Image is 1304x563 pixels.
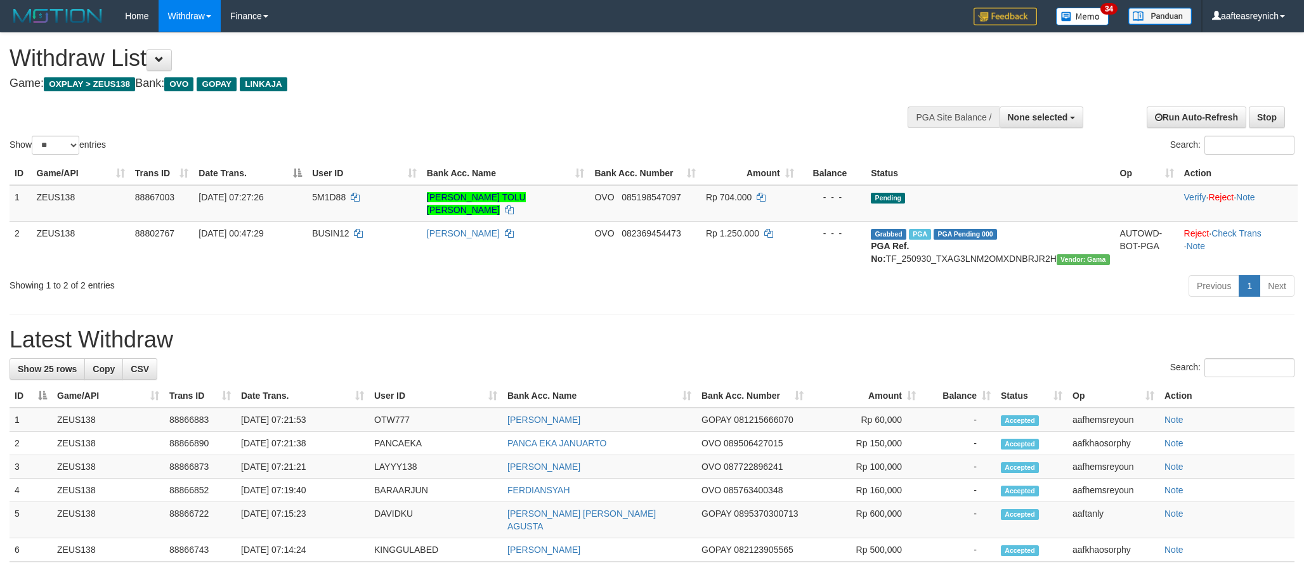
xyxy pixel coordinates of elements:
[1164,462,1183,472] a: Note
[804,227,861,240] div: - - -
[236,455,369,479] td: [DATE] 07:21:21
[369,432,502,455] td: PANCAEKA
[507,438,606,448] a: PANCA EKA JANUARTO
[724,485,783,495] span: Copy 085763400348 to clipboard
[1208,192,1234,202] a: Reject
[307,162,422,185] th: User ID: activate to sort column ascending
[10,358,85,380] a: Show 25 rows
[10,384,52,408] th: ID: activate to sort column descending
[52,479,164,502] td: ZEUS138
[507,415,580,425] a: [PERSON_NAME]
[1128,8,1192,25] img: panduan.png
[1170,136,1294,155] label: Search:
[594,228,614,238] span: OVO
[809,538,921,562] td: Rp 500,000
[809,432,921,455] td: Rp 150,000
[84,358,123,380] a: Copy
[197,77,237,91] span: GOPAY
[1008,112,1068,122] span: None selected
[164,408,236,432] td: 88866883
[724,462,783,472] span: Copy 087722896241 to clipboard
[866,162,1114,185] th: Status
[804,191,861,204] div: - - -
[921,479,996,502] td: -
[809,455,921,479] td: Rp 100,000
[1067,502,1159,538] td: aaftanly
[10,77,857,90] h4: Game: Bank:
[996,384,1067,408] th: Status: activate to sort column ascending
[135,228,174,238] span: 88802767
[52,432,164,455] td: ZEUS138
[507,508,656,531] a: [PERSON_NAME] [PERSON_NAME] AGUSTA
[32,136,79,155] select: Showentries
[1067,455,1159,479] td: aafhemsreyoun
[10,408,52,432] td: 1
[1186,241,1205,251] a: Note
[1179,162,1298,185] th: Action
[164,538,236,562] td: 88866743
[164,455,236,479] td: 88866873
[507,485,570,495] a: FERDIANSYAH
[622,228,681,238] span: Copy 082369454473 to clipboard
[871,193,905,204] span: Pending
[236,479,369,502] td: [DATE] 07:19:40
[1115,221,1179,270] td: AUTOWD-BOT-PGA
[369,479,502,502] td: BARAARJUN
[1170,358,1294,377] label: Search:
[1067,408,1159,432] td: aafhemsreyoun
[369,455,502,479] td: LAYYY138
[1067,384,1159,408] th: Op: activate to sort column ascending
[502,384,696,408] th: Bank Acc. Name: activate to sort column ascending
[1164,545,1183,555] a: Note
[32,221,130,270] td: ZEUS138
[921,502,996,538] td: -
[32,162,130,185] th: Game/API: activate to sort column ascending
[1164,438,1183,448] a: Note
[701,545,731,555] span: GOPAY
[1001,545,1039,556] span: Accepted
[52,384,164,408] th: Game/API: activate to sort column ascending
[52,455,164,479] td: ZEUS138
[10,221,32,270] td: 2
[236,432,369,455] td: [DATE] 07:21:38
[193,162,307,185] th: Date Trans.: activate to sort column descending
[1236,192,1255,202] a: Note
[706,228,759,238] span: Rp 1.250.000
[312,192,346,202] span: 5M1D88
[122,358,157,380] a: CSV
[1239,275,1260,297] a: 1
[1100,3,1118,15] span: 34
[10,274,534,292] div: Showing 1 to 2 of 2 entries
[701,508,731,519] span: GOPAY
[507,545,580,555] a: [PERSON_NAME]
[696,384,809,408] th: Bank Acc. Number: activate to sort column ascending
[809,408,921,432] td: Rp 60,000
[422,162,590,185] th: Bank Acc. Name: activate to sort column ascending
[734,508,798,519] span: Copy 0895370300713 to clipboard
[369,502,502,538] td: DAVIDKU
[32,185,130,222] td: ZEUS138
[240,77,287,91] span: LINKAJA
[369,538,502,562] td: KINGGULABED
[1164,508,1183,519] a: Note
[909,229,931,240] span: Marked by aafsreyleap
[1067,538,1159,562] td: aafkhaosorphy
[1189,275,1239,297] a: Previous
[93,364,115,374] span: Copy
[1147,107,1246,128] a: Run Auto-Refresh
[164,502,236,538] td: 88866722
[921,538,996,562] td: -
[589,162,700,185] th: Bank Acc. Number: activate to sort column ascending
[236,384,369,408] th: Date Trans.: activate to sort column ascending
[1179,221,1298,270] td: · ·
[10,479,52,502] td: 4
[1067,432,1159,455] td: aafkhaosorphy
[10,6,106,25] img: MOTION_logo.png
[130,162,194,185] th: Trans ID: activate to sort column ascending
[1115,162,1179,185] th: Op: activate to sort column ascending
[10,455,52,479] td: 3
[701,438,721,448] span: OVO
[866,221,1114,270] td: TF_250930_TXAG3LNM2OMXDNBRJR2H
[1164,415,1183,425] a: Note
[1260,275,1294,297] a: Next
